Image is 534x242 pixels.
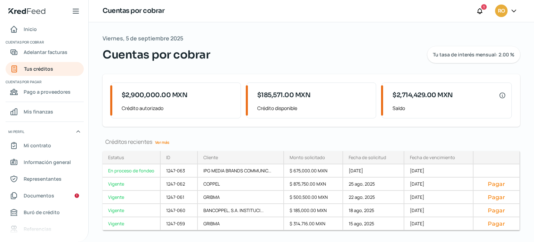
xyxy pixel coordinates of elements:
[6,205,84,219] a: Buró de crédito
[343,204,404,217] div: 18 ago, 2025
[198,217,284,231] div: GRIBMA
[479,180,514,187] button: Pagar
[103,178,161,191] a: Vigente
[404,191,473,204] div: [DATE]
[161,164,198,178] div: 1247-063
[108,154,124,161] div: Estatus
[257,104,371,112] span: Crédito disponible
[24,64,53,73] span: Tus créditos
[24,25,37,33] span: Inicio
[122,91,188,100] span: $2,900,000.00 MXN
[161,191,198,204] div: 1247-061
[103,33,183,44] span: Viernes, 5 de septiembre 2025
[103,191,161,204] a: Vigente
[103,138,520,146] div: Créditos recientes
[483,4,485,10] span: 1
[103,217,161,231] a: Vigente
[198,204,284,217] div: BANCOPPEL, S.A. INSTITUCI...
[152,137,172,148] a: Ver más
[479,220,514,227] button: Pagar
[24,158,71,166] span: Información general
[24,141,51,150] span: Mi contrato
[479,207,514,214] button: Pagar
[6,172,84,186] a: Representantes
[284,164,343,178] div: $ 675,000.00 MXN
[8,128,24,135] span: Mi perfil
[404,217,473,231] div: [DATE]
[6,155,84,169] a: Información general
[290,154,325,161] div: Monto solicitado
[24,48,67,56] span: Adelantar facturas
[284,204,343,217] div: $ 185,000.00 MXN
[161,217,198,231] div: 1247-059
[103,164,161,178] a: En proceso de fondeo
[343,191,404,204] div: 22 ago, 2025
[198,178,284,191] div: COPPEL
[198,191,284,204] div: GRIBMA
[343,178,404,191] div: 25 ago, 2025
[24,225,51,233] span: Referencias
[24,191,54,200] span: Documentos
[161,204,198,217] div: 1247-060
[122,104,235,112] span: Crédito autorizado
[284,191,343,204] div: $ 500,500.00 MXN
[6,45,84,59] a: Adelantar facturas
[103,46,210,63] span: Cuentas por cobrar
[6,62,84,76] a: Tus créditos
[393,104,506,112] span: Saldo
[6,22,84,36] a: Inicio
[203,154,218,161] div: Cliente
[198,164,284,178] div: IPG MEDIA BRANDS COMMUNIC...
[6,139,84,153] a: Mi contrato
[103,204,161,217] a: Vigente
[404,178,473,191] div: [DATE]
[103,6,164,16] h1: Cuentas por cobrar
[284,178,343,191] div: $ 875,750.00 MXN
[284,217,343,231] div: $ 314,716.00 MXN
[6,39,83,45] span: Cuentas por cobrar
[6,189,84,203] a: Documentos
[410,154,455,161] div: Fecha de vencimiento
[498,7,505,15] span: RO
[24,107,53,116] span: Mis finanzas
[433,52,515,57] span: Tu tasa de interés mensual: 2.00 %
[404,164,473,178] div: [DATE]
[24,174,62,183] span: Representantes
[349,154,386,161] div: Fecha de solicitud
[343,217,404,231] div: 15 ago, 2025
[24,208,60,217] span: Buró de crédito
[6,105,84,119] a: Mis finanzas
[161,178,198,191] div: 1247-062
[343,164,404,178] div: [DATE]
[404,204,473,217] div: [DATE]
[166,154,170,161] div: ID
[257,91,311,100] span: $185,571.00 MXN
[6,222,84,236] a: Referencias
[479,194,514,201] button: Pagar
[6,79,83,85] span: Cuentas por pagar
[6,85,84,99] a: Pago a proveedores
[393,91,453,100] span: $2,714,429.00 MXN
[24,87,71,96] span: Pago a proveedores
